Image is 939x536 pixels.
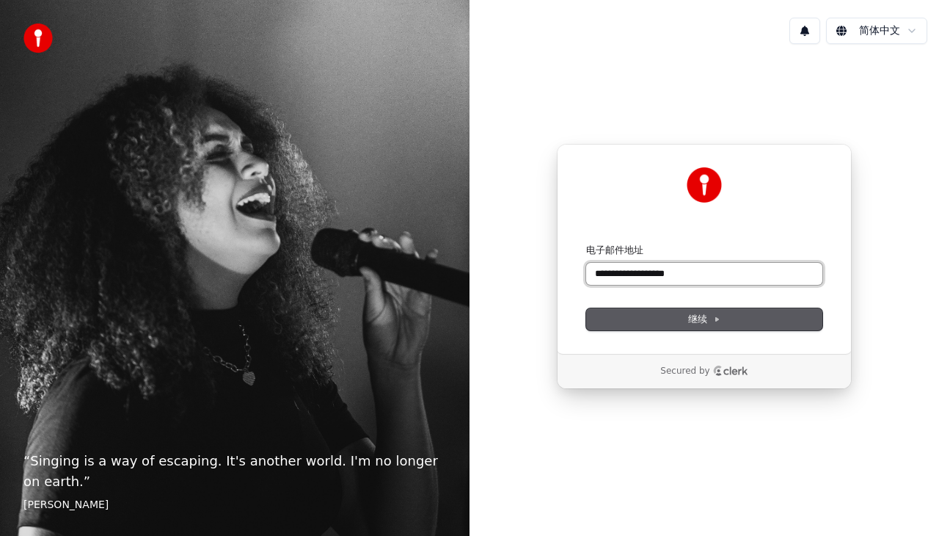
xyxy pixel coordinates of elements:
button: 继续 [586,308,822,330]
p: Secured by [660,366,709,377]
p: “ Singing is a way of escaping. It's another world. I'm no longer on earth. ” [23,451,446,492]
footer: [PERSON_NAME] [23,498,446,513]
label: 电子邮件地址 [586,244,643,257]
img: Youka [687,167,722,203]
span: 继续 [688,313,720,326]
a: Clerk logo [713,366,748,376]
img: youka [23,23,53,53]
